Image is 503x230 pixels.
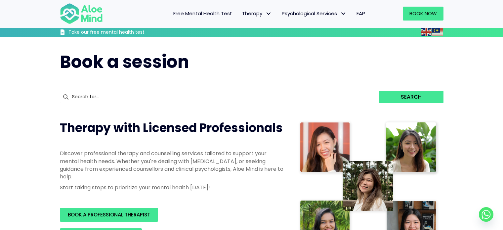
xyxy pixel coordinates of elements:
[60,184,285,191] p: Start taking steps to prioritize your mental health [DATE]!
[277,7,352,21] a: Psychological ServicesPsychological Services: submenu
[173,10,232,17] span: Free Mental Health Test
[60,208,158,222] a: BOOK A PROFESSIONAL THERAPIST
[403,7,443,21] a: Book Now
[60,119,283,136] span: Therapy with Licensed Professionals
[339,9,348,19] span: Psychological Services: submenu
[68,29,180,36] h3: Take our free mental health test
[432,28,443,36] a: Malay
[421,28,432,36] a: English
[421,28,432,36] img: en
[479,207,493,222] a: Whatsapp
[237,7,277,21] a: TherapyTherapy: submenu
[264,9,273,19] span: Therapy: submenu
[60,3,103,24] img: Aloe mind Logo
[282,10,347,17] span: Psychological Services
[409,10,437,17] span: Book Now
[60,29,180,37] a: Take our free mental health test
[379,91,443,103] button: Search
[168,7,237,21] a: Free Mental Health Test
[242,10,272,17] span: Therapy
[60,50,189,74] span: Book a session
[352,7,370,21] a: EAP
[68,211,150,218] span: BOOK A PROFESSIONAL THERAPIST
[356,10,365,17] span: EAP
[432,28,443,36] img: ms
[60,150,285,180] p: Discover professional therapy and counselling services tailored to support your mental health nee...
[60,91,380,103] input: Search for...
[111,7,370,21] nav: Menu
